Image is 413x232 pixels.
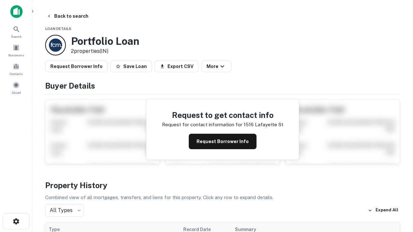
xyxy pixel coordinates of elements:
p: Request for contact information for [162,121,242,129]
div: All Types [45,204,84,217]
a: Contacts [2,60,30,78]
h4: Buyer Details [45,80,400,92]
img: capitalize-icon.png [10,5,23,18]
h4: Property History [45,179,400,191]
button: Save Loan [110,61,152,72]
h4: Request to get contact info [162,109,283,121]
p: 1516 lafayette st [244,121,283,129]
button: Request Borrower Info [189,134,257,149]
a: Saved [2,79,30,96]
a: Borrowers [2,42,30,59]
h3: Portfolio Loan [71,35,139,47]
iframe: Chat Widget [381,160,413,191]
span: Contacts [10,71,23,76]
button: Request Borrower Info [45,61,108,72]
span: Saved [12,90,21,95]
button: Export CSV [155,61,199,72]
p: 2 properties (IN) [71,47,139,55]
span: Borrowers [8,53,24,58]
button: More [201,61,231,72]
span: Loan Details [45,27,71,31]
button: Back to search [44,10,91,22]
a: Search [2,23,30,40]
button: Expand All [366,206,400,215]
p: Combined view of all mortgages, transfers, and liens for this property. Click any row to expand d... [45,194,400,201]
span: Search [11,34,22,39]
